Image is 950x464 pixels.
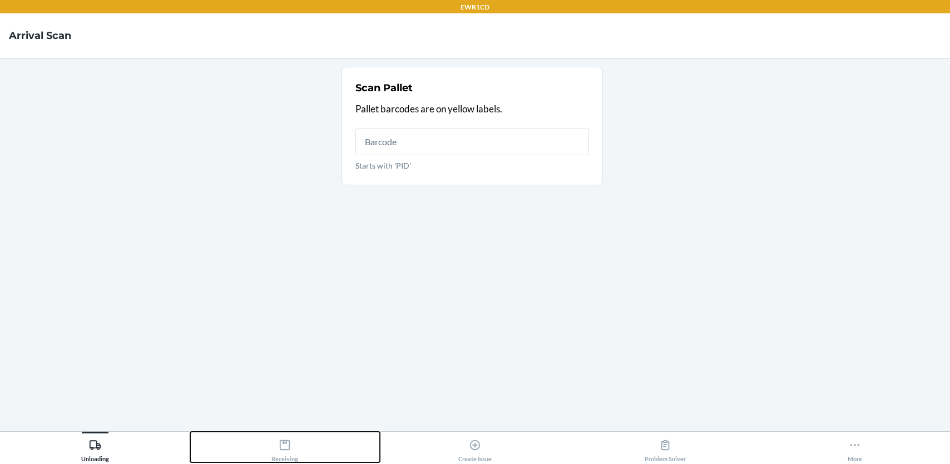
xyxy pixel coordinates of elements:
[355,129,589,155] input: Starts with 'PID'
[355,81,413,95] h2: Scan Pallet
[380,432,570,462] button: Create Issue
[355,102,589,116] p: Pallet barcodes are on yellow labels.
[461,2,489,12] p: EWR1CD
[760,432,950,462] button: More
[458,435,492,462] div: Create Issue
[271,435,298,462] div: Receiving
[645,435,686,462] div: Problem Solver
[848,435,862,462] div: More
[570,432,760,462] button: Problem Solver
[9,28,71,43] h4: Arrival Scan
[81,435,109,462] div: Unloading
[190,432,380,462] button: Receiving
[355,160,589,171] p: Starts with 'PID'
